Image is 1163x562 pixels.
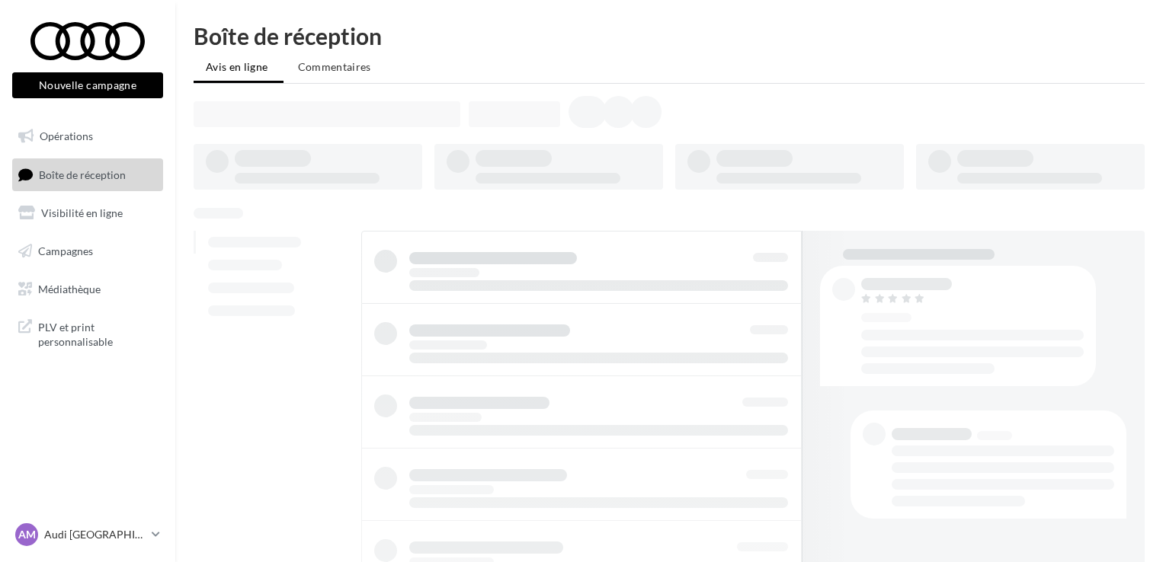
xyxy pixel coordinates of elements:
[44,527,146,542] p: Audi [GEOGRAPHIC_DATA]
[9,158,166,191] a: Boîte de réception
[38,282,101,295] span: Médiathèque
[9,197,166,229] a: Visibilité en ligne
[38,317,157,350] span: PLV et print personnalisable
[298,60,371,73] span: Commentaires
[18,527,36,542] span: AM
[12,72,163,98] button: Nouvelle campagne
[38,244,93,257] span: Campagnes
[194,24,1145,47] div: Boîte de réception
[9,235,166,267] a: Campagnes
[9,311,166,356] a: PLV et print personnalisable
[39,168,126,180] span: Boîte de réception
[9,120,166,152] a: Opérations
[40,129,93,142] span: Opérations
[9,273,166,305] a: Médiathèque
[41,206,123,219] span: Visibilité en ligne
[12,520,163,549] a: AM Audi [GEOGRAPHIC_DATA]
